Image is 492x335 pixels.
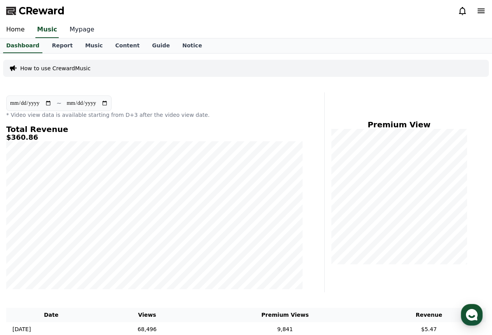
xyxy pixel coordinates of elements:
[176,38,208,53] a: Notice
[51,246,100,266] a: Messages
[20,258,33,264] span: Home
[79,38,109,53] a: Music
[2,246,51,266] a: Home
[65,258,88,264] span: Messages
[115,258,134,264] span: Settings
[35,22,59,38] a: Music
[96,308,198,322] th: Views
[198,308,372,322] th: Premium Views
[6,5,65,17] a: CReward
[146,38,176,53] a: Guide
[100,246,149,266] a: Settings
[6,111,303,119] p: * Video view data is available starting from D+3 after the video view date.
[6,308,96,322] th: Date
[331,120,467,129] h4: Premium View
[12,325,31,333] p: [DATE]
[372,308,486,322] th: Revenue
[56,99,61,108] p: ~
[6,125,303,134] h4: Total Revenue
[3,38,42,53] a: Dashboard
[20,64,91,72] a: How to use CrewardMusic
[19,5,65,17] span: CReward
[109,38,146,53] a: Content
[6,134,303,141] h5: $360.86
[63,22,100,38] a: Mypage
[46,38,79,53] a: Report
